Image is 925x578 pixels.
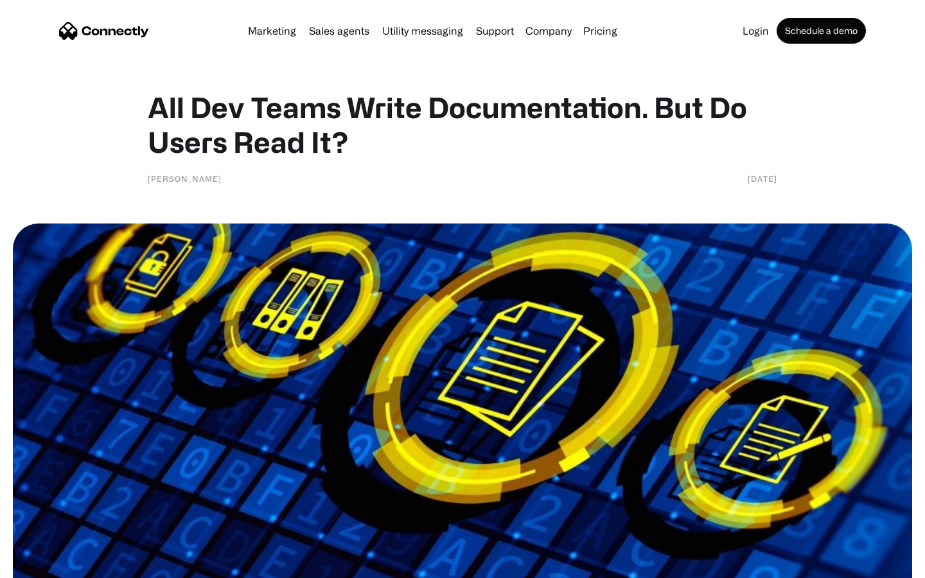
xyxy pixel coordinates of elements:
[578,26,622,36] a: Pricing
[13,556,77,574] aside: Language selected: English
[525,22,572,40] div: Company
[26,556,77,574] ul: Language list
[243,26,301,36] a: Marketing
[377,26,468,36] a: Utility messaging
[148,90,777,159] h1: All Dev Teams Write Documentation. But Do Users Read It?
[304,26,374,36] a: Sales agents
[737,26,774,36] a: Login
[748,172,777,185] div: [DATE]
[148,172,222,185] div: [PERSON_NAME]
[471,26,519,36] a: Support
[777,18,866,44] a: Schedule a demo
